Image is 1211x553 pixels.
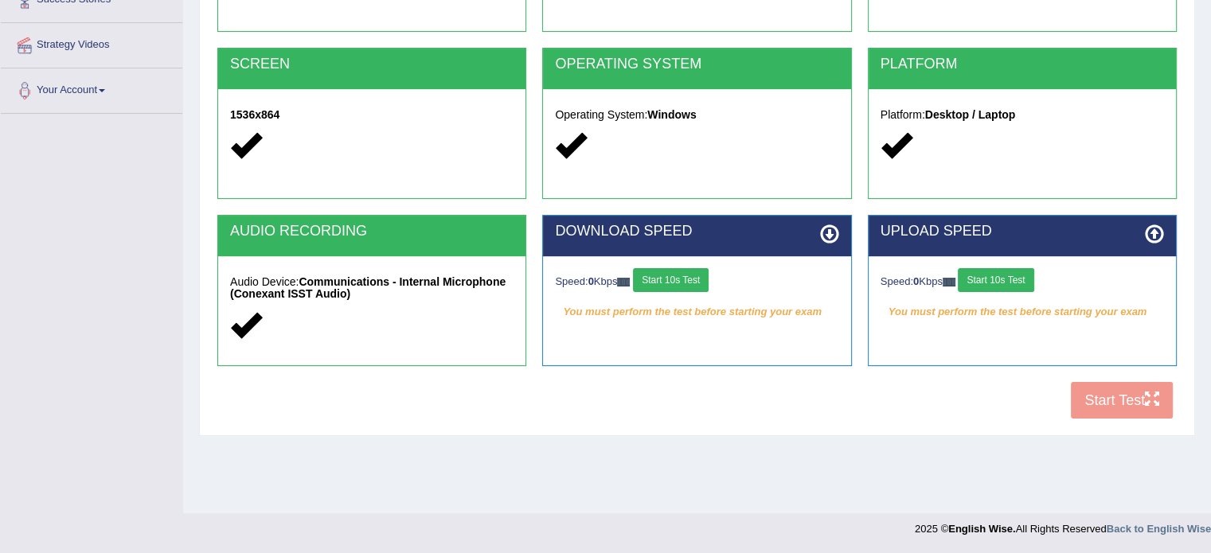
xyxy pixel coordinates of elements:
h5: Operating System: [555,109,838,121]
h2: AUDIO RECORDING [230,224,514,240]
img: ajax-loader-fb-connection.gif [943,278,955,286]
h2: OPERATING SYSTEM [555,56,838,72]
img: ajax-loader-fb-connection.gif [617,278,630,286]
strong: 1536x864 [230,108,279,121]
strong: 0 [588,275,594,287]
button: Start 10s Test [633,268,709,292]
strong: Desktop / Laptop [925,108,1016,121]
strong: Communications - Internal Microphone (Conexant ISST Audio) [230,275,506,300]
h2: PLATFORM [881,56,1164,72]
a: Strategy Videos [1,23,182,63]
strong: English Wise. [948,523,1015,535]
div: Speed: Kbps [555,268,838,296]
strong: 0 [913,275,919,287]
div: 2025 © All Rights Reserved [915,513,1211,536]
a: Your Account [1,68,182,108]
div: Speed: Kbps [881,268,1164,296]
em: You must perform the test before starting your exam [555,300,838,324]
h2: UPLOAD SPEED [881,224,1164,240]
button: Start 10s Test [958,268,1033,292]
strong: Windows [647,108,696,121]
h2: SCREEN [230,56,514,72]
a: Back to English Wise [1107,523,1211,535]
h2: DOWNLOAD SPEED [555,224,838,240]
h5: Platform: [881,109,1164,121]
em: You must perform the test before starting your exam [881,300,1164,324]
h5: Audio Device: [230,276,514,301]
